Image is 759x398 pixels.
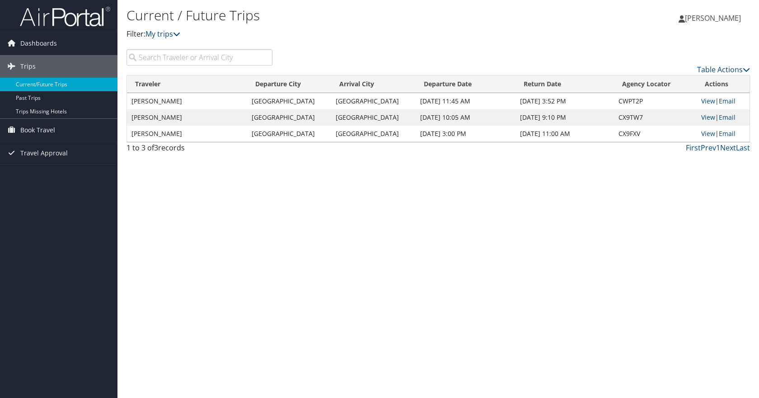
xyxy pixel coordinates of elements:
a: 1 [716,143,720,153]
td: [DATE] 3:52 PM [515,93,614,109]
th: Agency Locator: activate to sort column ascending [614,75,697,93]
th: Return Date: activate to sort column ascending [515,75,614,93]
td: [DATE] 11:00 AM [515,126,614,142]
input: Search Traveler or Arrival City [126,49,272,66]
span: Book Travel [20,119,55,141]
td: | [697,126,750,142]
a: First [686,143,701,153]
img: airportal-logo.png [20,6,110,27]
span: Travel Approval [20,142,68,164]
a: View [701,113,715,122]
a: Email [719,113,736,122]
span: [PERSON_NAME] [685,13,741,23]
h1: Current / Future Trips [126,6,542,25]
td: [GEOGRAPHIC_DATA] [247,93,332,109]
td: [GEOGRAPHIC_DATA] [331,109,416,126]
td: [DATE] 3:00 PM [416,126,516,142]
a: My trips [145,29,180,39]
td: [GEOGRAPHIC_DATA] [331,93,416,109]
td: [GEOGRAPHIC_DATA] [247,109,332,126]
a: Next [720,143,736,153]
a: Table Actions [697,65,750,75]
td: CX9FXV [614,126,697,142]
td: CWPT2P [614,93,697,109]
td: [PERSON_NAME] [127,93,247,109]
td: CX9TW7 [614,109,697,126]
span: Dashboards [20,32,57,55]
th: Actions [697,75,750,93]
a: Prev [701,143,716,153]
td: [GEOGRAPHIC_DATA] [247,126,332,142]
div: 1 to 3 of records [126,142,272,158]
a: Email [719,129,736,138]
td: | [697,109,750,126]
td: [PERSON_NAME] [127,109,247,126]
a: [PERSON_NAME] [679,5,750,32]
td: [DATE] 10:05 AM [416,109,516,126]
th: Arrival City: activate to sort column ascending [331,75,416,93]
th: Departure Date: activate to sort column descending [416,75,516,93]
td: [PERSON_NAME] [127,126,247,142]
span: 3 [154,143,158,153]
td: [DATE] 9:10 PM [515,109,614,126]
td: [GEOGRAPHIC_DATA] [331,126,416,142]
a: Email [719,97,736,105]
span: Trips [20,55,36,78]
a: Last [736,143,750,153]
a: View [701,129,715,138]
td: | [697,93,750,109]
th: Departure City: activate to sort column ascending [247,75,332,93]
a: View [701,97,715,105]
p: Filter: [126,28,542,40]
td: [DATE] 11:45 AM [416,93,516,109]
th: Traveler: activate to sort column ascending [127,75,247,93]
